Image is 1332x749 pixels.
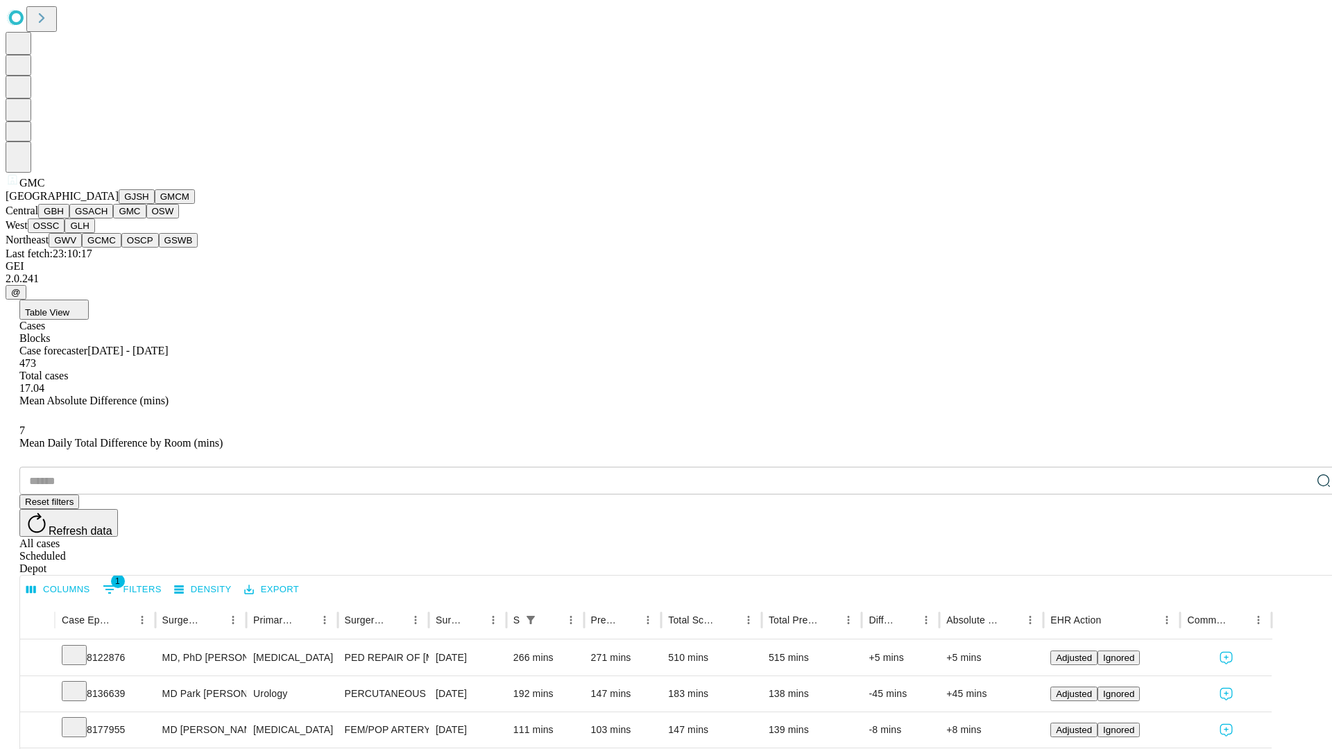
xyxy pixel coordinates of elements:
span: 1 [111,574,125,588]
button: Menu [223,610,243,630]
button: OSSC [28,218,65,233]
span: Northeast [6,234,49,246]
div: 139 mins [769,712,855,748]
button: Menu [1021,610,1040,630]
button: Menu [839,610,858,630]
div: Scheduled In Room Duration [513,614,520,626]
div: GEI [6,260,1326,273]
button: Expand [27,718,48,743]
div: +5 mins [946,640,1036,675]
div: MD [PERSON_NAME] [PERSON_NAME] Md [162,712,239,748]
button: Sort [1102,610,1122,630]
button: GSACH [69,204,113,218]
span: Total cases [19,370,68,381]
span: Adjusted [1056,653,1092,663]
button: Menu [315,610,334,630]
button: Sort [542,610,561,630]
button: Sort [1001,610,1021,630]
button: Adjusted [1050,687,1098,701]
button: Select columns [23,579,94,601]
button: Show filters [99,578,165,601]
div: [MEDICAL_DATA] [253,640,330,675]
span: @ [11,287,21,298]
div: Comments [1187,614,1227,626]
button: OSCP [121,233,159,248]
span: 473 [19,357,36,369]
button: GSWB [159,233,198,248]
button: Sort [113,610,133,630]
div: 147 mins [591,676,655,712]
div: 515 mins [769,640,855,675]
button: GJSH [119,189,155,204]
button: Sort [296,610,315,630]
span: Adjusted [1056,689,1092,699]
button: GMC [113,204,146,218]
button: Show filters [521,610,540,630]
div: Total Scheduled Duration [668,614,718,626]
button: GBH [38,204,69,218]
button: Density [171,579,235,601]
span: Central [6,205,38,216]
div: 8136639 [62,676,148,712]
div: Difference [869,614,896,626]
div: MD Park [PERSON_NAME] [162,676,239,712]
button: Ignored [1098,651,1140,665]
button: Sort [386,610,406,630]
button: Menu [133,610,152,630]
div: PED REPAIR OF [MEDICAL_DATA] OR CARINATUM [345,640,422,675]
div: MD, PhD [PERSON_NAME] [PERSON_NAME] Md Phd [162,640,239,675]
div: [DATE] [436,640,499,675]
button: Menu [739,610,758,630]
button: Sort [619,610,638,630]
button: @ [6,285,26,300]
span: [DATE] - [DATE] [87,345,168,356]
button: Menu [1249,610,1268,630]
span: [GEOGRAPHIC_DATA] [6,190,119,202]
div: [MEDICAL_DATA] [253,712,330,748]
button: Expand [27,646,48,671]
div: PERCUTANEOUS NEPHROSTOLITHOTOMY OVER 2CM [345,676,422,712]
div: Total Predicted Duration [769,614,819,626]
div: 138 mins [769,676,855,712]
button: Refresh data [19,509,118,537]
div: Urology [253,676,330,712]
div: -8 mins [869,712,932,748]
div: Case Epic Id [62,614,112,626]
button: Menu [561,610,581,630]
div: Primary Service [253,614,293,626]
button: OSW [146,204,180,218]
div: [DATE] [436,712,499,748]
div: Surgery Date [436,614,463,626]
div: Absolute Difference [946,614,1000,626]
div: 8177955 [62,712,148,748]
div: Predicted In Room Duration [591,614,618,626]
button: Menu [1157,610,1177,630]
div: +45 mins [946,676,1036,712]
div: 192 mins [513,676,577,712]
button: Menu [406,610,425,630]
button: GWV [49,233,82,248]
span: Mean Daily Total Difference by Room (mins) [19,437,223,449]
button: Sort [464,610,484,630]
button: Sort [1229,610,1249,630]
span: Case forecaster [19,345,87,356]
button: GMCM [155,189,195,204]
button: Menu [484,610,503,630]
span: 17.04 [19,382,44,394]
button: Menu [638,610,658,630]
button: Sort [897,610,916,630]
span: Ignored [1103,689,1134,699]
span: Last fetch: 23:10:17 [6,248,92,259]
span: Reset filters [25,497,74,507]
div: -45 mins [869,676,932,712]
button: Export [241,579,302,601]
div: 266 mins [513,640,577,675]
button: GLH [65,218,94,233]
button: Ignored [1098,687,1140,701]
div: 8122876 [62,640,148,675]
button: Table View [19,300,89,320]
div: Surgeon Name [162,614,203,626]
div: 111 mins [513,712,577,748]
button: Sort [819,610,839,630]
div: 1 active filter [521,610,540,630]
